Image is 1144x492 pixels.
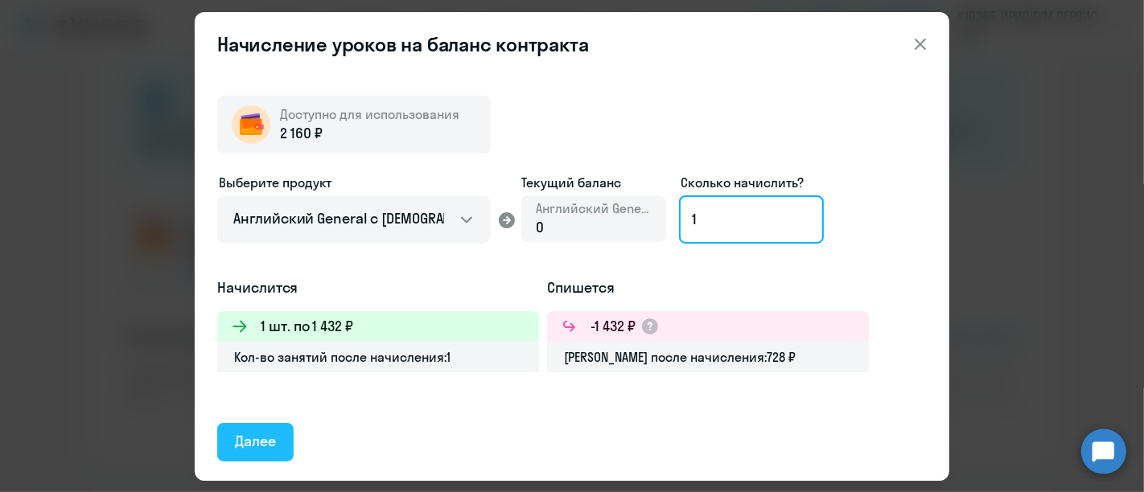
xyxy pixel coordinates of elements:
[217,423,294,461] button: Далее
[217,277,539,298] h5: Начислится
[681,174,804,191] span: Сколько начислить?
[280,123,323,144] span: 2 160 ₽
[232,105,270,144] img: wallet-circle.png
[521,173,666,192] span: Текущий баланс
[591,316,636,337] h3: -1 432 ₽
[536,199,652,217] span: Английский General
[261,316,353,337] h3: 1 шт. по 1 432 ₽
[219,174,331,191] span: Выберите продукт
[547,277,869,298] h5: Спишется
[195,31,949,57] header: Начисление уроков на баланс контракта
[217,342,539,372] div: Кол-во занятий после начисления: 1
[536,218,544,236] span: 0
[235,431,276,452] div: Далее
[547,342,869,372] div: [PERSON_NAME] после начисления: 728 ₽
[280,106,459,122] span: Доступно для использования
